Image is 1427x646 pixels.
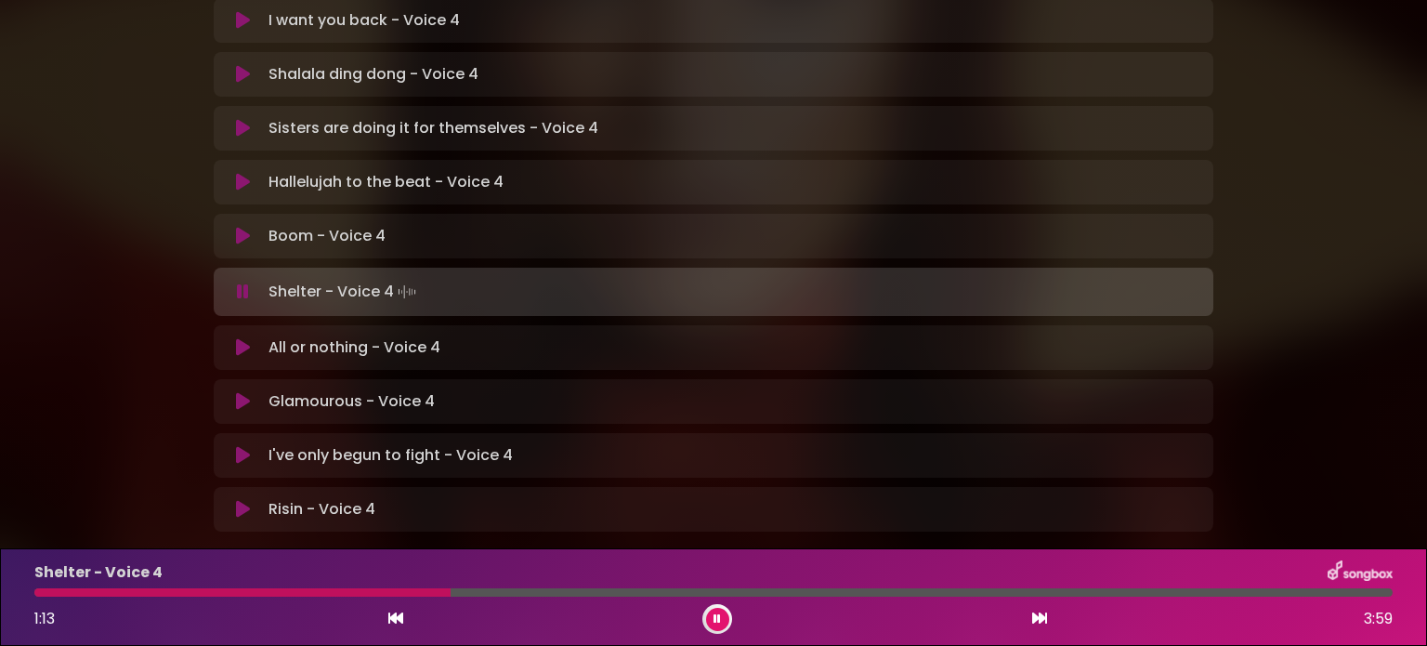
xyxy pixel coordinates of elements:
[268,117,598,139] p: Sisters are doing it for themselves - Voice 4
[268,444,513,467] p: I've only begun to fight - Voice 4
[394,279,420,305] img: waveform4.gif
[1328,560,1393,585] img: songbox-logo-white.png
[268,279,420,305] p: Shelter - Voice 4
[268,225,386,247] p: Boom - Voice 4
[268,498,375,521] p: Risin - Voice 4
[268,390,435,413] p: Glamourous - Voice 4
[268,336,440,359] p: All or nothing - Voice 4
[268,171,504,193] p: Hallelujah to the beat - Voice 4
[1364,608,1393,630] span: 3:59
[34,608,55,629] span: 1:13
[268,9,460,32] p: I want you back - Voice 4
[34,561,163,584] p: Shelter - Voice 4
[268,63,478,86] p: Shalala ding dong - Voice 4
